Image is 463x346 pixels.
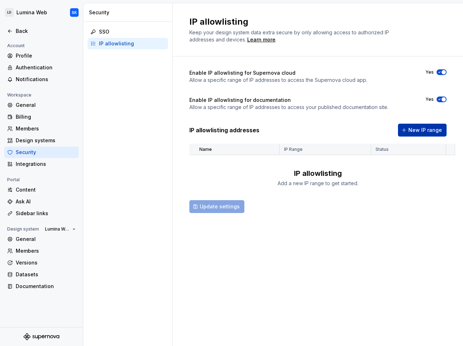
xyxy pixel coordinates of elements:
h4: Enable IP allowlisting for documentation [189,97,291,104]
div: Add a new IP range to get started. [278,180,358,187]
button: New IP range [398,124,447,137]
div: General [16,236,76,243]
div: Profile [16,52,76,59]
span: Lumina Web [45,226,70,232]
a: Back [4,25,79,37]
a: Design systems [4,135,79,146]
div: Lumina Web [16,9,47,16]
div: Billing [16,113,76,120]
div: Portal [4,176,23,184]
div: Documentation [16,283,76,290]
a: Authentication [4,62,79,73]
p: Name [199,147,212,152]
a: Billing [4,111,79,123]
a: Sidebar links [4,208,79,219]
div: Integrations [16,160,76,168]
p: Status [375,147,389,152]
div: IP allowlisting [294,168,342,178]
a: SSO [88,26,168,38]
div: Security [16,149,76,156]
p: Allow a specific range of IP addresses to access your published documentation site. [189,104,388,111]
div: Members [16,247,76,254]
div: General [16,102,76,109]
h2: IP allowlisting [189,16,438,28]
a: Profile [4,50,79,61]
a: Learn more [247,36,275,43]
div: Back [16,28,76,35]
div: Versions [16,259,76,266]
div: Members [16,125,76,132]
svg: Supernova Logo [24,333,59,340]
div: Security [89,9,169,16]
span: Keep your design system data extra secure by only allowing access to authorized IP addresses and ... [189,29,390,43]
span: . [246,37,277,43]
h4: Enable IP allowlisting for Supernova cloud [189,69,295,76]
a: General [4,233,79,245]
button: LDLumina WebSK [1,5,81,20]
div: LD [5,8,14,17]
span: New IP range [408,127,442,134]
a: Members [4,245,79,257]
a: Ask AI [4,196,79,207]
a: Datasets [4,269,79,280]
a: Documentation [4,281,79,292]
div: Notifications [16,76,76,83]
a: Versions [4,257,79,268]
a: General [4,99,79,111]
div: Workspace [4,91,34,99]
div: IP allowlisting [99,40,165,47]
label: Yes [425,69,434,75]
div: Content [16,186,76,193]
a: Content [4,184,79,196]
div: SSO [99,28,165,35]
div: Sidebar links [16,210,76,217]
a: Integrations [4,158,79,170]
a: Members [4,123,79,134]
div: Design systems [16,137,76,144]
div: Ask AI [16,198,76,205]
label: Yes [425,97,434,102]
div: Datasets [16,271,76,278]
p: IP Range [284,147,303,152]
h3: IP allowlisting addresses [189,126,259,134]
div: Design system [4,225,42,233]
a: Notifications [4,74,79,85]
div: Account [4,41,28,50]
div: SK [72,10,77,15]
a: Security [4,147,79,158]
a: IP allowlisting [88,38,168,49]
div: Authentication [16,64,76,71]
p: Allow a specific range of IP addresses to access the Supernova cloud app. [189,76,367,84]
